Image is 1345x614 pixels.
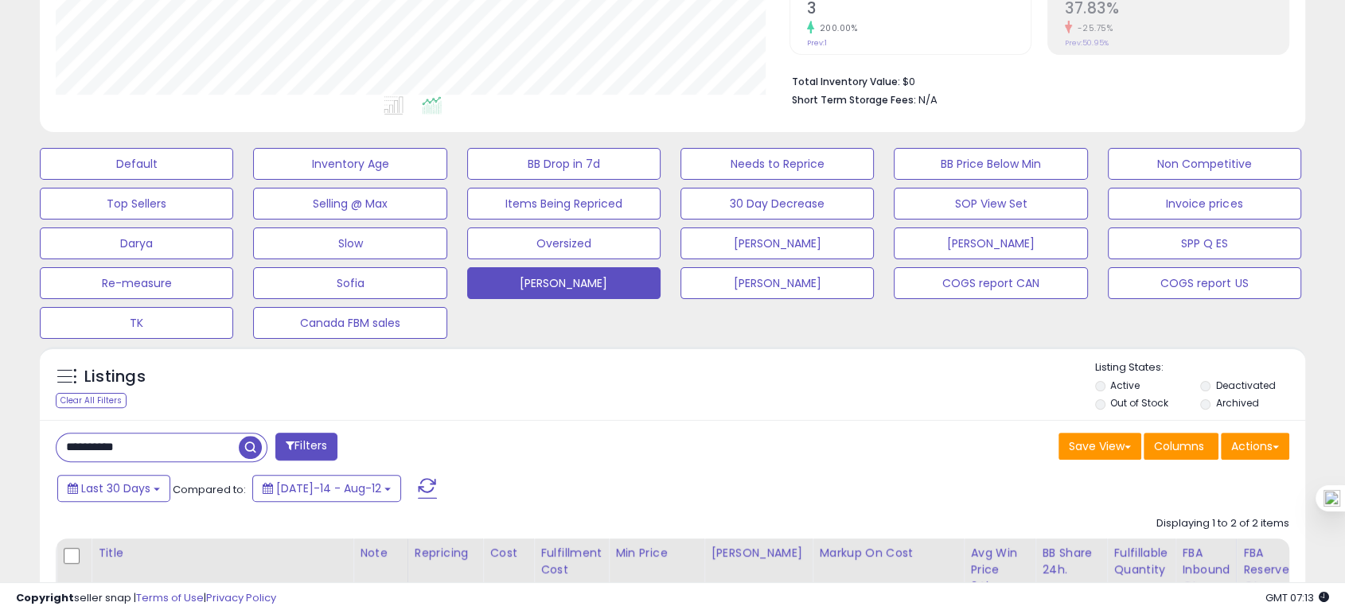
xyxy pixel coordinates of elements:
[467,227,661,259] button: Oversized
[98,545,346,562] div: Title
[680,227,874,259] button: [PERSON_NAME]
[276,480,381,496] span: [DATE]-14 - Aug-12
[918,92,938,107] span: N/A
[40,307,233,339] button: TK
[16,590,74,605] strong: Copyright
[1065,38,1109,48] small: Prev: 50.95%
[253,188,446,220] button: Selling @ Max
[792,93,916,107] b: Short Term Storage Fees:
[894,188,1087,220] button: SOP View Set
[489,545,527,562] div: Cost
[1095,360,1305,375] p: Listing States:
[1324,490,1340,507] img: one_i.png
[1058,433,1141,460] button: Save View
[1108,188,1301,220] button: Invoice prices
[56,393,127,408] div: Clear All Filters
[415,545,476,562] div: Repricing
[57,475,170,502] button: Last 30 Days
[253,227,446,259] button: Slow
[792,75,900,88] b: Total Inventory Value:
[253,148,446,180] button: Inventory Age
[136,590,204,605] a: Terms of Use
[711,545,805,562] div: [PERSON_NAME]
[1182,545,1230,595] div: FBA inbound Qty
[540,545,602,578] div: Fulfillment Cost
[1221,433,1289,460] button: Actions
[1042,545,1100,578] div: BB Share 24h.
[253,307,446,339] button: Canada FBM sales
[814,22,858,34] small: 200.00%
[1108,227,1301,259] button: SPP Q ES
[1265,590,1329,605] span: 2025-09-12 07:13 GMT
[206,590,276,605] a: Privacy Policy
[819,545,957,562] div: Markup on Cost
[680,267,874,299] button: [PERSON_NAME]
[252,475,401,502] button: [DATE]-14 - Aug-12
[40,267,233,299] button: Re-measure
[84,366,146,388] h5: Listings
[1243,545,1296,595] div: FBA Reserved Qty
[792,71,1277,90] li: $0
[970,545,1028,595] div: Avg Win Price 24h.
[360,545,401,562] div: Note
[40,188,233,220] button: Top Sellers
[467,188,661,220] button: Items Being Repriced
[1108,148,1301,180] button: Non Competitive
[173,482,246,497] span: Compared to:
[807,38,827,48] small: Prev: 1
[813,538,964,601] th: The percentage added to the cost of goods (COGS) that forms the calculator for Min & Max prices.
[81,480,150,496] span: Last 30 Days
[894,267,1087,299] button: COGS report CAN
[16,591,276,606] div: seller snap | |
[680,188,874,220] button: 30 Day Decrease
[253,267,446,299] button: Sofia
[894,227,1087,259] button: [PERSON_NAME]
[467,267,661,299] button: [PERSON_NAME]
[1144,433,1218,460] button: Columns
[1108,267,1301,299] button: COGS report US
[1113,545,1168,578] div: Fulfillable Quantity
[1216,379,1276,392] label: Deactivated
[1216,396,1259,410] label: Archived
[40,227,233,259] button: Darya
[467,148,661,180] button: BB Drop in 7d
[680,148,874,180] button: Needs to Reprice
[275,433,337,461] button: Filters
[894,148,1087,180] button: BB Price Below Min
[1156,516,1289,531] div: Displaying 1 to 2 of 2 items
[1154,438,1204,454] span: Columns
[615,545,697,562] div: Min Price
[1110,379,1140,392] label: Active
[1072,22,1113,34] small: -25.75%
[40,148,233,180] button: Default
[1110,396,1168,410] label: Out of Stock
